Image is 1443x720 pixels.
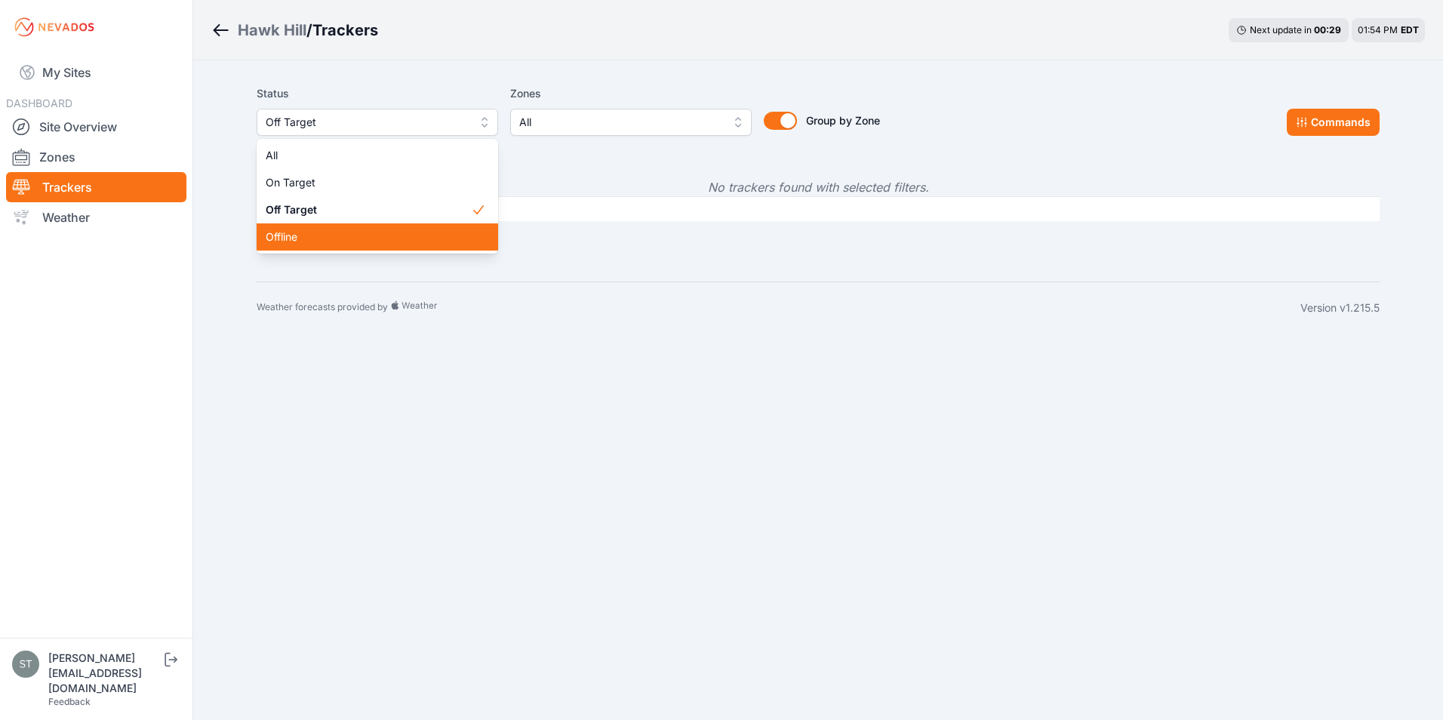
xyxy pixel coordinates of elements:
div: Off Target [257,139,498,254]
button: Off Target [257,109,498,136]
span: On Target [266,175,471,190]
span: Off Target [266,202,471,217]
span: Offline [266,229,471,245]
span: Off Target [266,113,468,131]
span: All [266,148,471,163]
